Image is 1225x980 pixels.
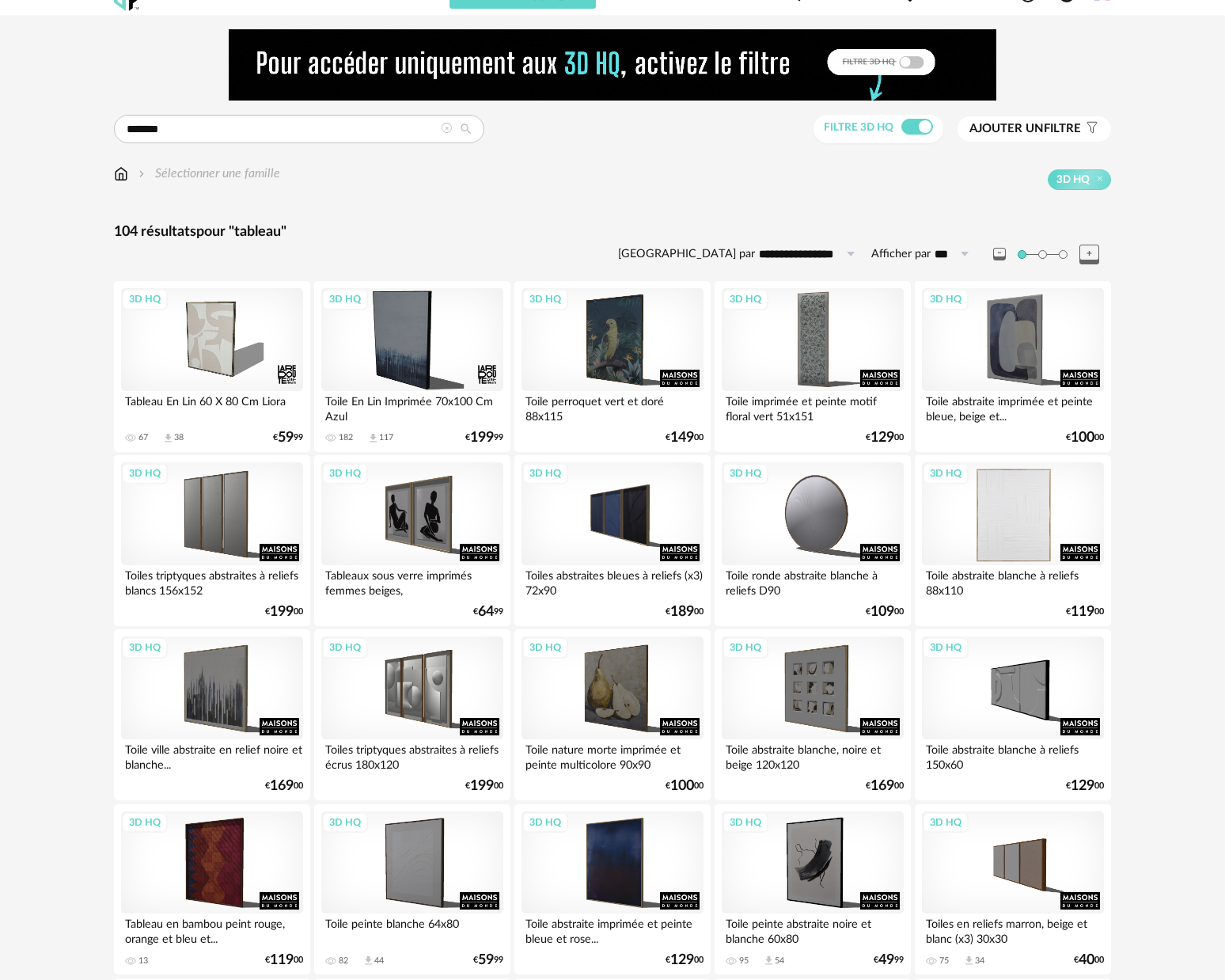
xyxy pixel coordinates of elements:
a: 3D HQ Toiles en reliefs marron, beige et blanc (x3) 30x30 75 Download icon 34 €4000 [915,804,1111,975]
span: Filtre 3D HQ [824,122,893,133]
div: Toile ronde abstraite blanche à reliefs D90 [722,565,904,597]
div: € 00 [265,781,303,792]
span: 189 [670,606,694,617]
div: 38 [174,432,184,443]
span: 149 [670,432,694,443]
div: Tableaux sous verre imprimés femmes beiges, [DEMOGRAPHIC_DATA]... [321,565,503,597]
span: 129 [670,955,694,966]
div: Toile abstraite imprimée et peinte bleue, beige et... [922,391,1104,423]
div: € 00 [1066,432,1104,443]
div: € 00 [265,955,303,966]
a: 3D HQ Toile abstraite blanche à reliefs 150x60 €12900 [915,629,1111,800]
div: 104 résultats [114,223,1111,241]
div: Toile En Lin Imprimée 70x100 Cm Azul [321,391,503,423]
div: Toile peinte blanche 64x80 [321,914,503,945]
img: NEW%20NEW%20HQ%20NEW_V1.gif [229,29,996,101]
span: 59 [478,955,494,966]
span: 169 [870,781,894,792]
div: Toile abstraite blanche à reliefs 88x110 [922,565,1104,597]
div: 3D HQ [722,463,768,484]
img: svg+xml;base64,PHN2ZyB3aWR0aD0iMTYiIGhlaWdodD0iMTYiIHZpZXdCb3g9IjAgMCAxNiAxNiIgZmlsbD0ibm9uZSIgeG... [135,165,148,183]
a: 3D HQ Toiles triptyques abstraites à reliefs écrus 180x120 €19900 [314,629,510,800]
div: Sélectionner une famille [135,165,280,183]
div: 3D HQ [923,637,969,658]
div: 3D HQ [322,463,368,484]
div: € 99 [473,955,503,966]
span: Filter icon [1081,121,1099,137]
div: 3D HQ [923,463,969,484]
a: 3D HQ Tableaux sous verre imprimés femmes beiges, [DEMOGRAPHIC_DATA]... €6499 [314,455,510,626]
a: 3D HQ Toile abstraite blanche, noire et beige 120x120 €16900 [715,629,911,800]
div: € 00 [1066,606,1104,617]
span: 40 [1079,955,1094,966]
a: 3D HQ Toiles abstraites bleues à reliefs (x3) 72x90 €18900 [514,455,711,626]
div: 3D HQ [322,637,368,658]
div: 34 [975,955,984,967]
a: 3D HQ Tableau en bambou peint rouge, orange et bleu et... 13 €11900 [114,804,310,975]
div: 3D HQ [522,637,568,658]
div: 3D HQ [322,289,368,310]
div: € 00 [465,781,503,792]
a: 3D HQ Toile perroquet vert et doré 88x115 €14900 [514,281,711,452]
div: 95 [739,955,749,967]
span: Download icon [362,955,374,967]
div: Toiles triptyques abstraites à reliefs blancs 156x152 [121,565,303,597]
div: Toile abstraite blanche à reliefs 150x60 [922,739,1104,771]
span: 49 [878,955,894,966]
a: 3D HQ Tableau En Lin 60 X 80 Cm Liora 67 Download icon 38 €5999 [114,281,310,452]
div: 13 [138,955,148,967]
span: Download icon [162,432,174,444]
img: svg+xml;base64,PHN2ZyB3aWR0aD0iMTYiIGhlaWdodD0iMTciIHZpZXdCb3g9IjAgMCAxNiAxNyIgZmlsbD0ibm9uZSIgeG... [114,165,128,183]
span: filtre [969,121,1081,137]
span: 100 [670,781,694,792]
div: 3D HQ [722,289,768,310]
span: 199 [470,432,494,443]
div: € 99 [273,432,303,443]
a: 3D HQ Toile nature morte imprimée et peinte multicolore 90x90 €10000 [514,629,711,800]
label: Afficher par [871,247,931,262]
div: 3D HQ [122,812,168,833]
span: 100 [1071,432,1094,443]
div: 3D HQ [722,812,768,833]
span: 199 [270,606,294,617]
div: 117 [379,432,393,443]
div: € 00 [666,606,704,617]
div: 3D HQ [122,637,168,658]
span: pour "tableau" [196,225,286,239]
span: Download icon [763,955,775,967]
div: 75 [939,955,949,967]
span: 59 [278,432,294,443]
div: € 00 [666,955,704,966]
a: 3D HQ Toile peinte abstraite noire et blanche 60x80 95 Download icon 54 €4999 [715,804,911,975]
div: € 00 [1074,955,1104,966]
div: 44 [374,955,384,967]
div: Toile perroquet vert et doré 88x115 [521,391,704,423]
span: Download icon [367,432,379,444]
div: 54 [775,955,784,967]
div: € 99 [465,432,503,443]
a: 3D HQ Toile peinte blanche 64x80 82 Download icon 44 €5999 [314,804,510,975]
span: 129 [1071,781,1094,792]
label: [GEOGRAPHIC_DATA] par [618,247,755,262]
a: 3D HQ Toile abstraite blanche à reliefs 88x110 €11900 [915,455,1111,626]
div: 3D HQ [522,289,568,310]
a: 3D HQ Toiles triptyques abstraites à reliefs blancs 156x152 €19900 [114,455,310,626]
div: Toile ville abstraite en relief noire et blanche... [121,739,303,771]
div: 3D HQ [923,812,969,833]
div: Toiles en reliefs marron, beige et blanc (x3) 30x30 [922,914,1104,945]
div: € 99 [874,955,904,966]
a: 3D HQ Toile abstraite imprimée et peinte bleue, beige et... €10000 [915,281,1111,452]
span: 109 [870,606,894,617]
div: Toile peinte abstraite noire et blanche 60x80 [722,914,904,945]
div: Toile abstraite blanche, noire et beige 120x120 [722,739,904,771]
div: 3D HQ [122,463,168,484]
div: € 00 [866,432,904,443]
div: € 00 [866,781,904,792]
div: Toile nature morte imprimée et peinte multicolore 90x90 [521,739,704,771]
div: € 99 [473,606,503,617]
span: 129 [870,432,894,443]
span: 119 [1071,606,1094,617]
span: 169 [270,781,294,792]
div: Toiles abstraites bleues à reliefs (x3) 72x90 [521,565,704,597]
a: 3D HQ Toile En Lin Imprimée 70x100 Cm Azul 182 Download icon 117 €19999 [314,281,510,452]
